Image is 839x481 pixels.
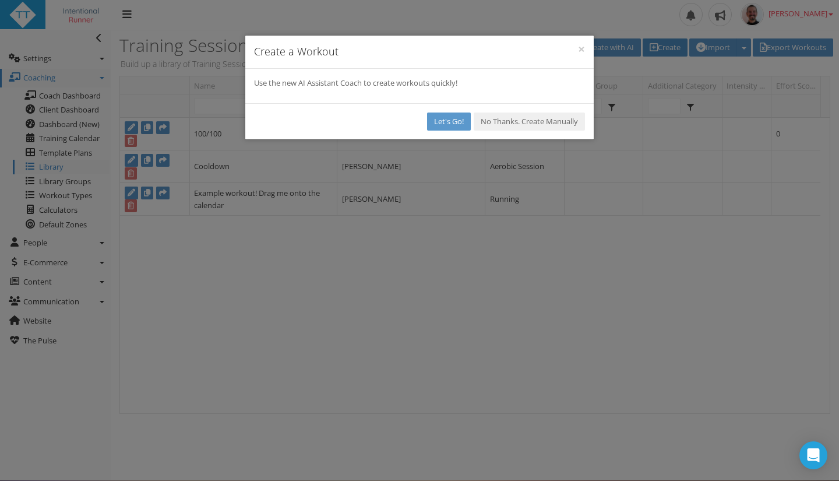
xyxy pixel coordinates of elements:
button: Let's Go! [427,113,471,131]
button: No Thanks. Create Manually [474,113,585,131]
button: × [578,43,585,55]
div: Open Intercom Messenger [799,441,827,469]
h4: Create a Workout [254,44,585,59]
p: Use the new AI Assistant Coach to create workouts quickly! [254,78,585,89]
